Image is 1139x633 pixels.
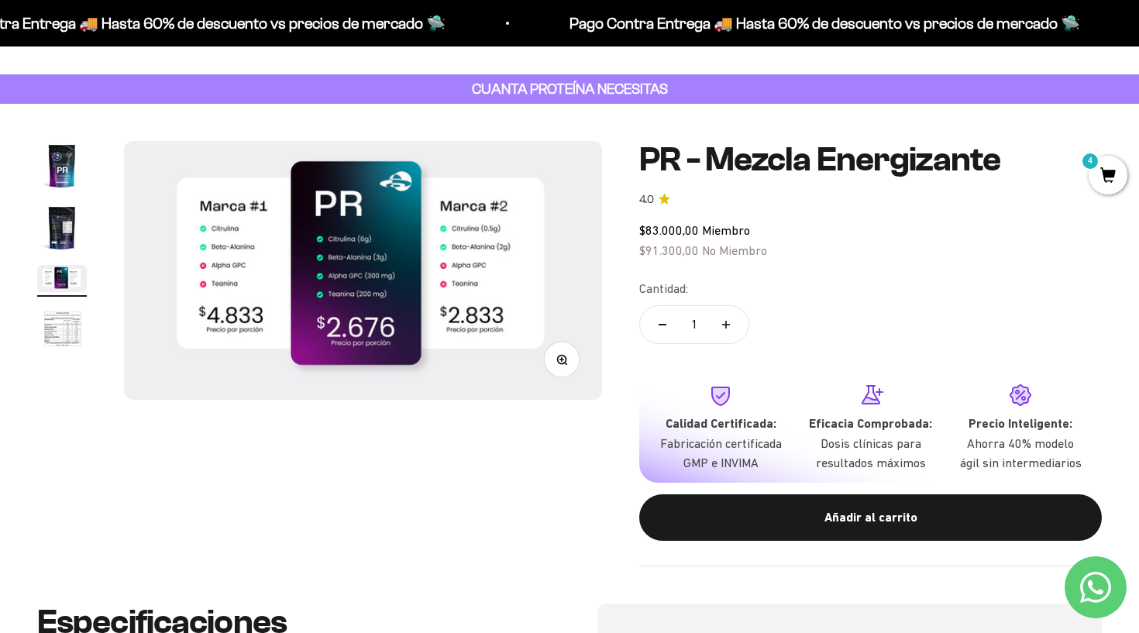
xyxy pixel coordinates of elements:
[639,191,1102,208] a: 4.04.0 de 5.0 estrellas
[569,11,1079,36] p: Pago Contra Entrega 🚚 Hasta 60% de descuento vs precios de mercado 🛸
[37,203,87,253] img: PR - Mezcla Energizante
[37,203,87,257] button: Ir al artículo 2
[639,279,688,299] label: Cantidad:
[37,304,87,360] button: Ir al artículo 4
[704,306,748,343] button: Aumentar cantidad
[124,141,602,399] img: PR - Mezcla Energizante
[670,507,1071,528] div: Añadir al carrito
[639,243,699,257] span: $91.300,00
[1089,168,1127,185] a: 4
[969,416,1072,431] strong: Precio Inteligente:
[666,416,776,431] strong: Calidad Certificada:
[702,223,750,237] span: Miembro
[808,434,934,473] p: Dosis clínicas para resultados máximos
[639,141,1102,178] h1: PR - Mezcla Energizante
[658,434,783,473] p: Fabricación certificada GMP e INVIMA
[1081,152,1099,170] mark: 4
[639,223,699,237] span: $83.000,00
[37,265,87,297] button: Ir al artículo 3
[37,141,87,195] button: Ir al artículo 1
[639,191,654,208] span: 4.0
[37,141,87,191] img: PR - Mezcla Energizante
[472,81,668,97] strong: CUANTA PROTEÍNA NECESITAS
[958,434,1083,473] p: Ahorra 40% modelo ágil sin intermediarios
[639,494,1102,541] button: Añadir al carrito
[37,304,87,356] img: PR - Mezcla Energizante
[809,416,932,431] strong: Eficacia Comprobada:
[640,306,685,343] button: Reducir cantidad
[37,265,87,292] img: PR - Mezcla Energizante
[702,243,767,257] span: No Miembro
